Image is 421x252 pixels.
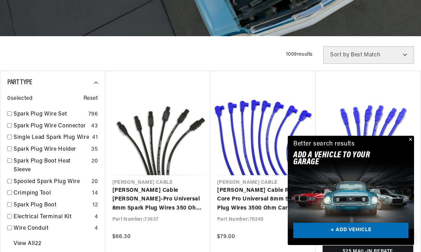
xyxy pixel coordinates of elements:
[7,174,132,185] a: Payment, Pricing, and Promotions FAQ
[286,52,313,57] span: 1009 results
[330,52,349,58] span: Sort by
[7,48,132,55] div: Ignition Products
[14,122,88,131] a: Spark Plug Wire Connector
[91,122,98,131] div: 43
[92,133,98,142] div: 41
[14,133,89,142] a: Single Lead Spark Plug Wire
[7,77,132,84] div: JBA Performance Exhaust
[112,186,204,213] a: [PERSON_NAME] Cable [PERSON_NAME]-Pro Universal 8mm Spark Plug Wires 350 Ohm Suppression
[293,152,391,166] h2: Add A VEHICLE to your garage
[7,106,132,112] div: Shipping
[96,200,134,207] a: POWERED BY ENCHANT
[92,189,98,198] div: 14
[14,239,41,249] a: View All 22
[14,201,90,210] a: Spark Plug Boot
[84,94,98,103] span: Reset
[14,157,89,175] a: Spark Plug Boot Heat Sleeve
[293,223,408,238] a: + ADD VEHICLE
[7,88,132,99] a: FAQs
[95,224,98,233] div: 4
[14,145,88,154] a: Spark Plug Wire Holder
[7,94,32,103] span: 0 selected
[14,178,89,187] a: Spooled Spark Plug Wire
[293,139,355,149] div: Better search results
[91,145,98,154] div: 35
[95,213,98,222] div: 4
[7,59,132,70] a: FAQ
[92,157,98,166] div: 20
[7,117,132,127] a: Shipping FAQs
[14,213,92,222] a: Electrical Terminal Kit
[93,201,98,210] div: 12
[88,110,98,119] div: 796
[406,136,414,144] button: Close
[7,79,32,86] span: Part Type
[323,46,414,64] select: Sort by
[7,145,132,156] a: Orders FAQ
[7,163,132,170] div: Payment, Pricing, and Promotions
[217,186,309,213] a: [PERSON_NAME] Cable Resistor Core Pro Universal 8mm Spark Plug Wires 3500 Ohm Carbon Resistance
[7,186,132,198] button: Contact Us
[14,110,86,119] a: Spark Plug Wire Set
[14,224,92,233] a: Wire Conduit
[7,134,132,141] div: Orders
[14,189,89,198] a: Crimping Tool
[92,178,98,187] div: 20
